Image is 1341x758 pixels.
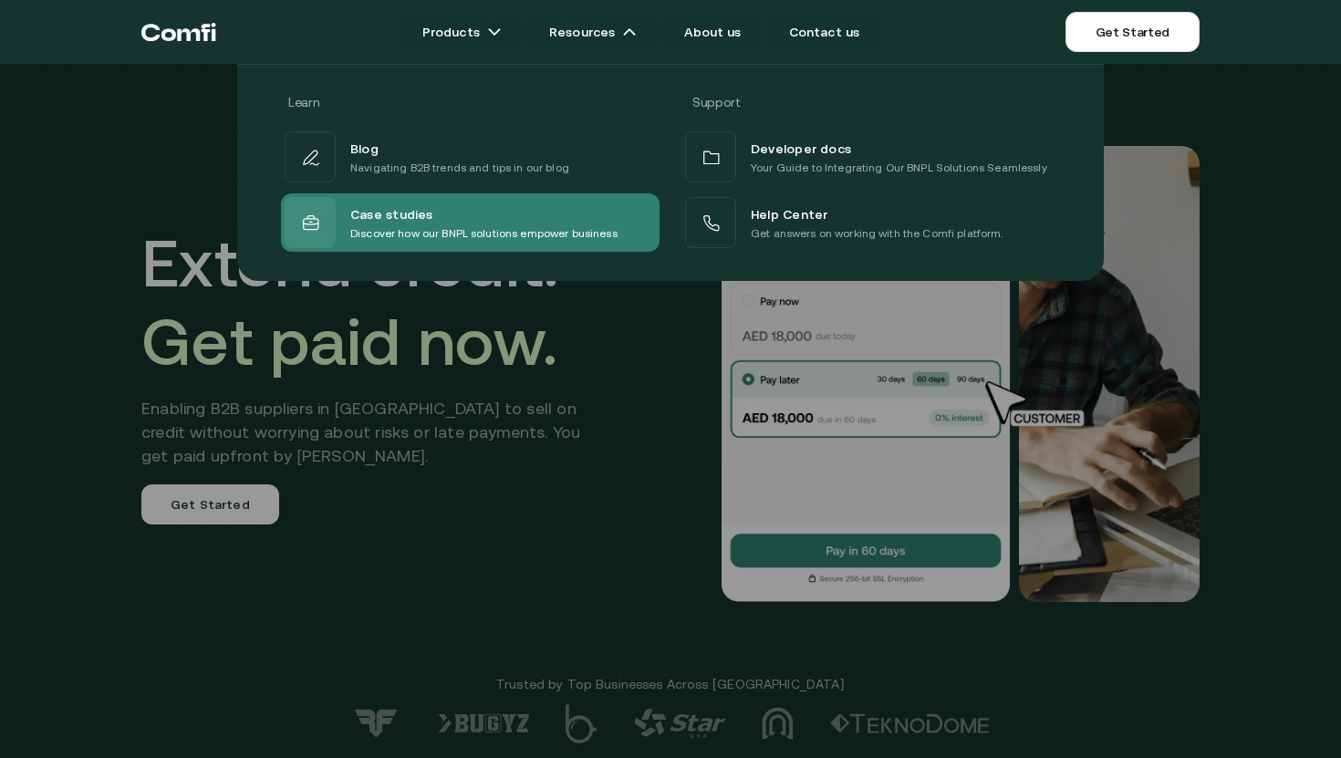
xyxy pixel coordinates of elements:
[350,137,379,159] span: Blog
[281,128,660,186] a: BlogNavigating B2B trends and tips in our blog
[281,193,660,252] a: Case studiesDiscover how our BNPL solutions empower business
[350,159,569,177] p: Navigating B2B trends and tips in our blog
[400,14,524,50] a: Productsarrow icons
[487,25,502,39] img: arrow icons
[527,14,659,50] a: Resourcesarrow icons
[692,95,741,109] span: Support
[622,25,637,39] img: arrow icons
[767,14,882,50] a: Contact us
[662,14,763,50] a: About us
[751,202,827,224] span: Help Center
[681,193,1060,252] a: Help CenterGet answers on working with the Comfi platform.
[1066,12,1200,52] a: Get Started
[288,95,319,109] span: Learn
[350,202,433,224] span: Case studies
[141,5,216,59] a: Return to the top of the Comfi home page
[681,128,1060,186] a: Developer docsYour Guide to Integrating Our BNPL Solutions Seamlessly
[751,137,851,159] span: Developer docs
[751,159,1047,177] p: Your Guide to Integrating Our BNPL Solutions Seamlessly
[751,224,1003,243] p: Get answers on working with the Comfi platform.
[350,224,618,243] p: Discover how our BNPL solutions empower business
